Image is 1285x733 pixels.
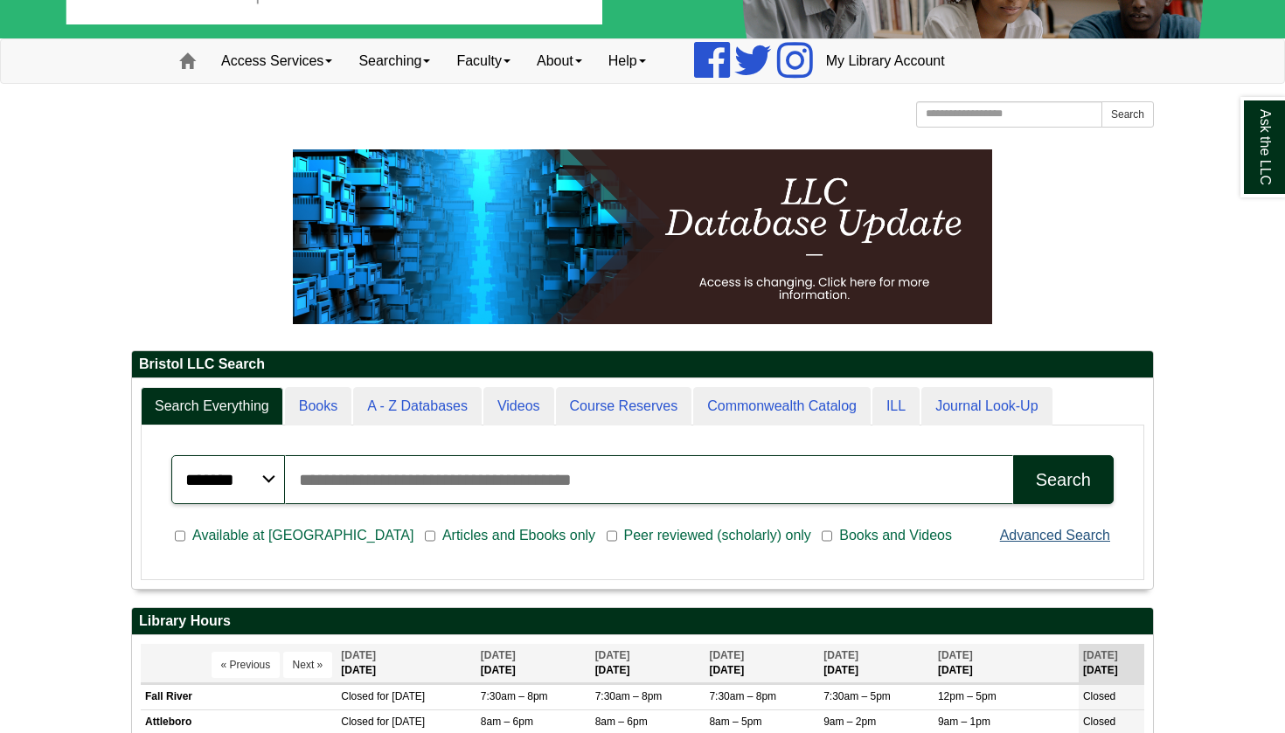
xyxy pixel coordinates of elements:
th: [DATE] [476,644,591,683]
span: Peer reviewed (scholarly) only [617,525,818,546]
span: 7:30am – 8pm [595,690,663,702]
span: 8am – 6pm [481,716,533,728]
th: [DATE] [591,644,705,683]
a: Books [285,387,351,426]
span: 12pm – 5pm [938,690,997,702]
span: [DATE] [1083,649,1118,661]
span: 9am – 1pm [938,716,990,728]
span: Available at [GEOGRAPHIC_DATA] [185,525,420,546]
a: Search Everything [141,387,283,426]
span: Books and Videos [832,525,959,546]
th: [DATE] [337,644,476,683]
button: Search [1101,101,1154,128]
a: Course Reserves [556,387,692,426]
a: Commonwealth Catalog [693,387,871,426]
input: Available at [GEOGRAPHIC_DATA] [175,529,185,544]
h2: Bristol LLC Search [132,351,1153,378]
span: [DATE] [823,649,858,661]
th: [DATE] [819,644,934,683]
a: Videos [483,387,554,426]
span: 8am – 5pm [709,716,761,728]
a: Journal Look-Up [921,387,1052,426]
td: Fall River [141,685,337,709]
a: ILL [872,387,920,426]
span: 7:30am – 8pm [709,690,776,702]
span: 9am – 2pm [823,716,876,728]
a: My Library Account [813,39,958,83]
a: Advanced Search [1000,528,1110,543]
input: Peer reviewed (scholarly) only [607,529,617,544]
input: Articles and Ebooks only [425,529,435,544]
span: 8am – 6pm [595,716,648,728]
th: [DATE] [1079,644,1144,683]
button: Search [1013,455,1114,504]
a: Help [595,39,659,83]
a: Searching [345,39,443,83]
a: Access Services [208,39,345,83]
span: Closed [341,690,373,702]
img: HTML tutorial [293,149,992,324]
span: [DATE] [341,649,376,661]
a: About [524,39,595,83]
span: [DATE] [481,649,516,661]
span: [DATE] [595,649,630,661]
a: A - Z Databases [353,387,482,426]
span: [DATE] [709,649,744,661]
th: [DATE] [934,644,1079,683]
span: Closed [341,716,373,728]
span: 7:30am – 5pm [823,690,891,702]
span: [DATE] [938,649,973,661]
span: 7:30am – 8pm [481,690,548,702]
a: Faculty [443,39,524,83]
span: for [DATE] [377,690,425,702]
div: Search [1036,470,1091,490]
button: Next » [283,652,333,678]
span: for [DATE] [377,716,425,728]
button: « Previous [212,652,281,678]
span: Closed [1083,690,1115,702]
th: [DATE] [705,644,819,683]
input: Books and Videos [822,529,832,544]
span: Closed [1083,716,1115,728]
h2: Library Hours [132,608,1153,635]
span: Articles and Ebooks only [435,525,602,546]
